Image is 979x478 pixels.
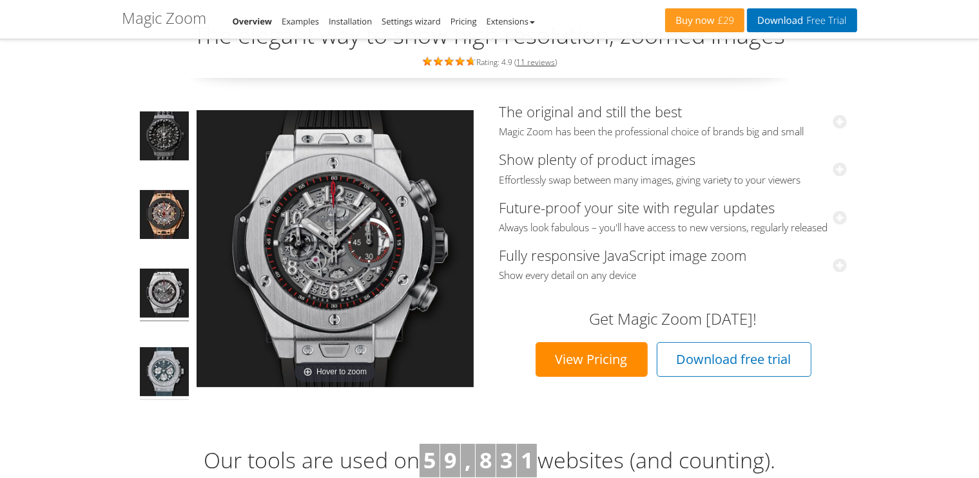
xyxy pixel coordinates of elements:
[423,445,436,475] b: 5
[382,15,441,27] a: Settings wizard
[499,102,848,139] a: The original and still the bestMagic Zoom has been the professional choice of brands big and small
[451,15,477,27] a: Pricing
[747,8,857,32] a: DownloadFree Trial
[139,110,190,166] a: Big Bang Depeche Mode
[521,445,533,475] b: 1
[233,15,273,27] a: Overview
[499,126,848,139] span: Magic Zoom has been the professional choice of brands big and small
[139,346,190,401] a: Big Bang Jeans
[140,111,189,164] img: Big Bang Depeche Mode - Magic Zoom Demo
[444,445,456,475] b: 9
[282,15,319,27] a: Examples
[499,222,848,234] span: Always look fabulous – you'll have access to new versions, regularly released
[480,445,492,475] b: 8
[122,23,857,48] h2: The elegant way to show high resolution, zoomed images
[329,15,372,27] a: Installation
[499,245,848,282] a: Fully responsive JavaScript image zoomShow every detail on any device
[499,198,848,234] a: Future-proof your site with regular updatesAlways look fabulous – you'll have access to new versi...
[499,174,848,187] span: Effortlessly swap between many images, giving variety to your viewers
[465,445,471,475] b: ,
[536,342,648,377] a: View Pricing
[140,269,189,321] img: Big Bang Unico Titanium - Magic Zoom Demo
[139,189,190,244] a: Big Bang Ferrari King Gold Carbon
[140,190,189,243] img: Big Bang Ferrari King Gold Carbon
[487,15,535,27] a: Extensions
[197,110,474,387] img: Big Bang Unico Titanium - Magic Zoom Demo
[499,269,848,282] span: Show every detail on any device
[657,342,811,377] a: Download free trial
[512,311,835,327] h3: Get Magic Zoom [DATE]!
[715,15,735,26] span: £29
[122,10,207,26] h1: Magic Zoom
[665,8,744,32] a: Buy now£29
[140,347,189,400] img: Big Bang Jeans - Magic Zoom Demo
[122,54,857,68] div: Rating: 4.9 ( )
[517,57,556,68] a: 11 reviews
[803,15,846,26] span: Free Trial
[139,267,190,323] a: Big Bang Unico Titanium
[499,149,848,186] a: Show plenty of product imagesEffortlessly swap between many images, giving variety to your viewers
[500,445,512,475] b: 3
[122,444,857,477] h3: Our tools are used on websites (and counting).
[197,110,474,387] a: Hover to zoomBig Bang Unico Titanium - Magic Zoom Demo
